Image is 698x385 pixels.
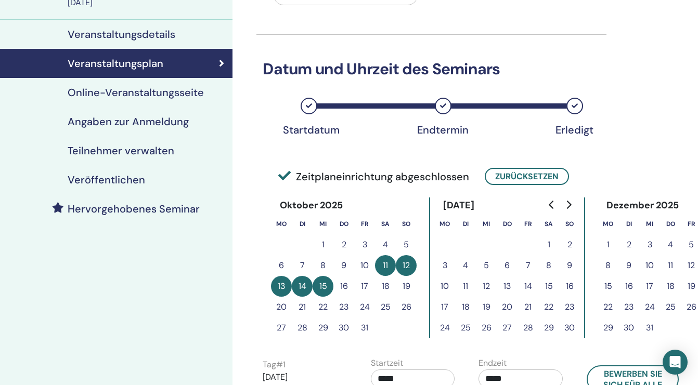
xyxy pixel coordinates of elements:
button: 28 [518,317,538,338]
button: 2 [618,234,639,255]
th: Dienstag [292,214,313,234]
h4: Veranstaltungsdetails [68,28,175,41]
button: 16 [618,276,639,297]
button: 24 [354,297,375,317]
button: 13 [271,276,292,297]
h3: Datum und Uhrzeit des Seminars [256,60,606,78]
h4: Angaben zur Anmeldung [68,115,189,128]
div: Erledigt [549,124,601,136]
button: 9 [559,255,580,276]
button: 23 [333,297,354,317]
button: 12 [476,276,497,297]
button: 13 [497,276,518,297]
div: Open Intercom Messenger [663,350,688,375]
th: Sonntag [396,214,417,234]
label: Startzeit [371,357,403,369]
button: 15 [313,276,333,297]
button: 11 [375,255,396,276]
button: 11 [455,276,476,297]
button: 18 [660,276,681,297]
button: 23 [559,297,580,317]
button: 8 [598,255,618,276]
button: 1 [598,234,618,255]
button: 22 [313,297,333,317]
th: Donnerstag [497,214,518,234]
button: 8 [313,255,333,276]
label: Endzeit [479,357,507,369]
button: 17 [354,276,375,297]
button: 2 [559,234,580,255]
button: 25 [455,317,476,338]
button: 12 [396,255,417,276]
th: Freitag [354,214,375,234]
div: Dezember 2025 [598,197,687,214]
button: 17 [639,276,660,297]
button: 10 [639,255,660,276]
button: 14 [518,276,538,297]
th: Donnerstag [333,214,354,234]
button: 26 [396,297,417,317]
button: Go to next month [560,194,577,215]
button: 11 [660,255,681,276]
button: 19 [396,276,417,297]
button: 26 [476,317,497,338]
th: Freitag [518,214,538,234]
button: 9 [333,255,354,276]
button: 20 [271,297,292,317]
button: 5 [396,234,417,255]
button: 15 [538,276,559,297]
button: 31 [639,317,660,338]
button: 9 [618,255,639,276]
div: [DATE] [434,197,483,214]
th: Donnerstag [660,214,681,234]
button: 24 [639,297,660,317]
button: 29 [313,317,333,338]
h4: Online-Veranstaltungsseite [68,86,204,99]
th: Dienstag [618,214,639,234]
h4: Veranstaltungsplan [68,57,163,70]
button: 22 [598,297,618,317]
button: 10 [434,276,455,297]
button: 3 [434,255,455,276]
button: 21 [518,297,538,317]
th: Mittwoch [476,214,497,234]
button: Zurücksetzen [485,168,569,185]
button: 27 [271,317,292,338]
th: Montag [598,214,618,234]
th: Mittwoch [313,214,333,234]
button: 24 [434,317,455,338]
button: 1 [313,234,333,255]
button: 16 [559,276,580,297]
button: 4 [455,255,476,276]
button: 30 [333,317,354,338]
button: 21 [292,297,313,317]
button: 20 [497,297,518,317]
button: 29 [538,317,559,338]
button: 7 [292,255,313,276]
button: 31 [354,317,375,338]
button: 14 [292,276,313,297]
button: 18 [375,276,396,297]
button: 25 [375,297,396,317]
th: Dienstag [455,214,476,234]
h4: Hervorgehobenes Seminar [68,203,200,215]
button: 23 [618,297,639,317]
h4: Teilnehmer verwalten [68,144,174,157]
button: 2 [333,234,354,255]
th: Montag [434,214,455,234]
div: Oktober 2025 [271,197,351,214]
button: 15 [598,276,618,297]
button: 4 [660,234,681,255]
button: 3 [639,234,660,255]
button: 17 [434,297,455,317]
th: Montag [271,214,292,234]
button: 8 [538,255,559,276]
button: 6 [271,255,292,276]
p: [DATE] [263,371,347,383]
button: Go to previous month [544,194,560,215]
div: Endtermin [417,124,469,136]
label: Tag # 1 [263,359,286,371]
button: 16 [333,276,354,297]
button: 7 [518,255,538,276]
button: 19 [476,297,497,317]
